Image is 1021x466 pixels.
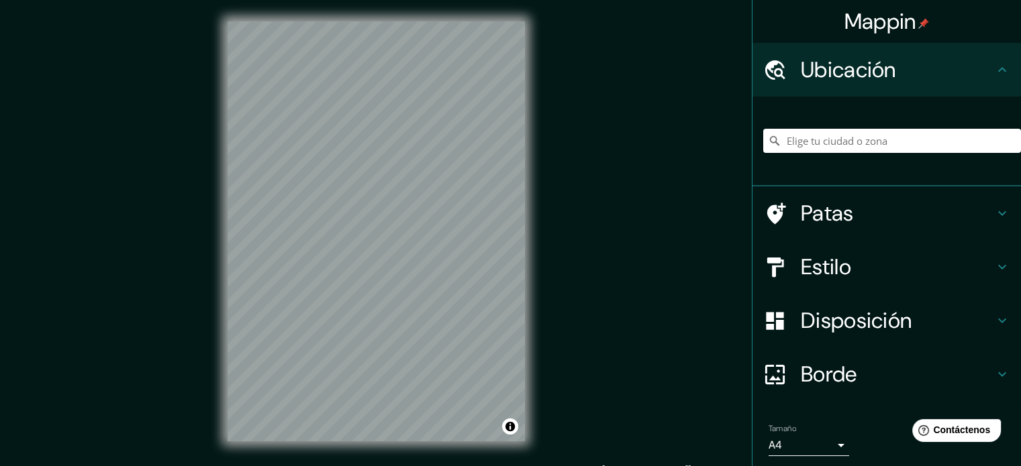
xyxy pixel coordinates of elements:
div: A4 [769,434,849,456]
button: Activar o desactivar atribución [502,418,518,434]
font: Ubicación [801,56,896,84]
font: Mappin [844,7,916,36]
div: Ubicación [752,43,1021,97]
canvas: Mapa [228,21,525,441]
div: Estilo [752,240,1021,294]
div: Patas [752,186,1021,240]
input: Elige tu ciudad o zona [763,129,1021,153]
font: A4 [769,438,782,452]
font: Tamaño [769,423,796,434]
font: Estilo [801,253,851,281]
div: Disposición [752,294,1021,347]
iframe: Lanzador de widgets de ayuda [902,414,1006,451]
img: pin-icon.png [918,18,929,29]
font: Patas [801,199,854,227]
div: Borde [752,347,1021,401]
font: Disposición [801,306,912,335]
font: Borde [801,360,857,388]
